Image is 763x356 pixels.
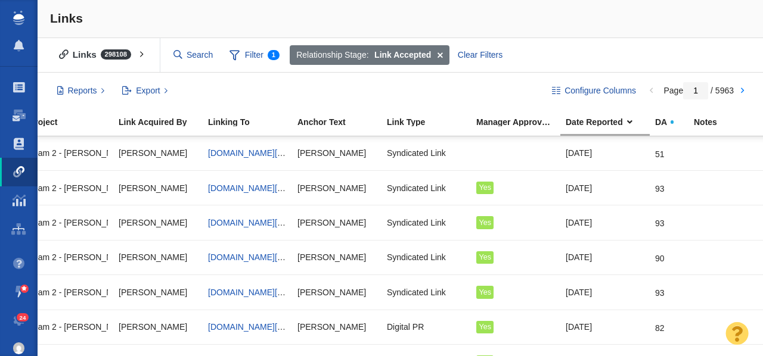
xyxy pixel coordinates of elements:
span: Configure Columns [565,85,636,97]
span: Syndicated Link [387,217,446,228]
td: Devin Boudreaux [113,205,203,240]
a: DA [655,118,693,128]
button: Export [116,81,175,101]
a: Linking To [208,118,296,128]
span: Yes [479,323,491,331]
a: [DOMAIN_NAME][URL] [208,252,296,262]
td: Yes [471,171,560,205]
div: [PERSON_NAME] [297,314,376,340]
div: Link Acquired By [119,118,207,126]
a: [DOMAIN_NAME][URL] [208,322,296,332]
a: Manager Approved Link? [476,118,565,128]
div: [DATE] [566,140,644,166]
a: [DOMAIN_NAME][URL] [208,183,296,193]
a: Anchor Text [297,118,386,128]
td: Devin Boudreaux [113,240,203,274]
div: 51 [655,140,665,160]
td: Syndicated Link [381,171,471,205]
button: Configure Columns [545,81,643,101]
span: Relationship Stage: [296,49,368,61]
span: Syndicated Link [387,148,446,158]
div: Date Reported [566,118,654,126]
span: DA [655,118,667,126]
span: Syndicated Link [387,287,446,298]
div: [PERSON_NAME] [297,175,376,201]
img: buzzstream_logo_iconsimple.png [13,11,24,25]
strong: Link Accepted [374,49,431,61]
span: 1 [268,50,280,60]
span: Export [136,85,160,97]
input: Search [169,45,219,65]
a: Link Acquired By [119,118,207,128]
a: [DOMAIN_NAME][URL] [208,218,296,227]
div: Team 2 - [PERSON_NAME] | [PERSON_NAME] | [PERSON_NAME]\[PERSON_NAME]\[PERSON_NAME] - Digital PR -... [29,245,108,270]
div: [DATE] [566,314,644,340]
td: Devin Boudreaux [113,310,203,344]
div: Project [29,118,117,126]
span: Links [50,11,83,25]
img: 4d4450a2c5952a6e56f006464818e682 [13,342,25,354]
div: [DATE] [566,210,644,235]
span: [PERSON_NAME] [119,252,187,263]
a: Link Type [387,118,475,128]
button: Reports [50,81,111,101]
div: [DATE] [566,245,644,270]
div: Link Type [387,118,475,126]
span: [PERSON_NAME] [119,217,187,228]
div: Team 2 - [PERSON_NAME] | [PERSON_NAME] | [PERSON_NAME]\[PERSON_NAME]\[PERSON_NAME] - Digital PR -... [29,175,108,201]
span: [PERSON_NAME] [119,148,187,158]
span: [PERSON_NAME] [119,321,187,332]
span: Yes [479,253,491,261]
td: Digital PR [381,310,471,344]
span: 24 [17,313,29,322]
span: Yes [479,183,491,192]
td: Yes [471,275,560,310]
div: [PERSON_NAME] [297,279,376,305]
span: Syndicated Link [387,183,446,193]
div: Team 2 - [PERSON_NAME] | [PERSON_NAME] | [PERSON_NAME]\[PERSON_NAME]\[PERSON_NAME] - Digital PR -... [29,210,108,235]
span: Yes [479,218,491,227]
span: Filter [223,44,286,67]
div: Manager Approved Link? [476,118,565,126]
div: Team 2 - [PERSON_NAME] | [PERSON_NAME] | [PERSON_NAME]\[PERSON_NAME]\[PERSON_NAME] - Digital PR -... [29,140,108,166]
td: Yes [471,310,560,344]
span: Digital PR [387,321,424,332]
td: Syndicated Link [381,136,471,171]
td: Yes [471,205,560,240]
div: [PERSON_NAME] [297,210,376,235]
div: Clear Filters [451,45,509,65]
div: [PERSON_NAME] [297,140,376,166]
td: Syndicated Link [381,205,471,240]
span: [PERSON_NAME] [119,287,187,298]
span: [PERSON_NAME] [119,183,187,193]
div: Team 2 - [PERSON_NAME] | [PERSON_NAME] | [PERSON_NAME]\[PERSON_NAME]\[PERSON_NAME] - Digital PR -... [29,279,108,305]
a: [DOMAIN_NAME][URL] [208,148,296,158]
div: 93 [655,210,665,229]
div: 90 [655,245,665,264]
div: 93 [655,175,665,194]
td: Devin Boudreaux [113,136,203,171]
td: Syndicated Link [381,240,471,274]
div: [DATE] [566,175,644,201]
div: [DATE] [566,279,644,305]
span: Yes [479,288,491,296]
a: [DOMAIN_NAME][URL] [208,288,296,297]
div: 82 [655,314,665,333]
div: 93 [655,279,665,298]
div: Team 2 - [PERSON_NAME] | [PERSON_NAME] | [PERSON_NAME]\[PERSON_NAME]\[PERSON_NAME] - Digital PR -... [29,314,108,340]
td: Syndicated Link [381,275,471,310]
div: Linking To [208,118,296,126]
div: [PERSON_NAME] [297,245,376,270]
span: Syndicated Link [387,252,446,263]
td: Devin Boudreaux [113,275,203,310]
td: Devin Boudreaux [113,171,203,205]
div: Anchor Text [297,118,386,126]
span: Reports [68,85,97,97]
span: Page / 5963 [663,86,734,95]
